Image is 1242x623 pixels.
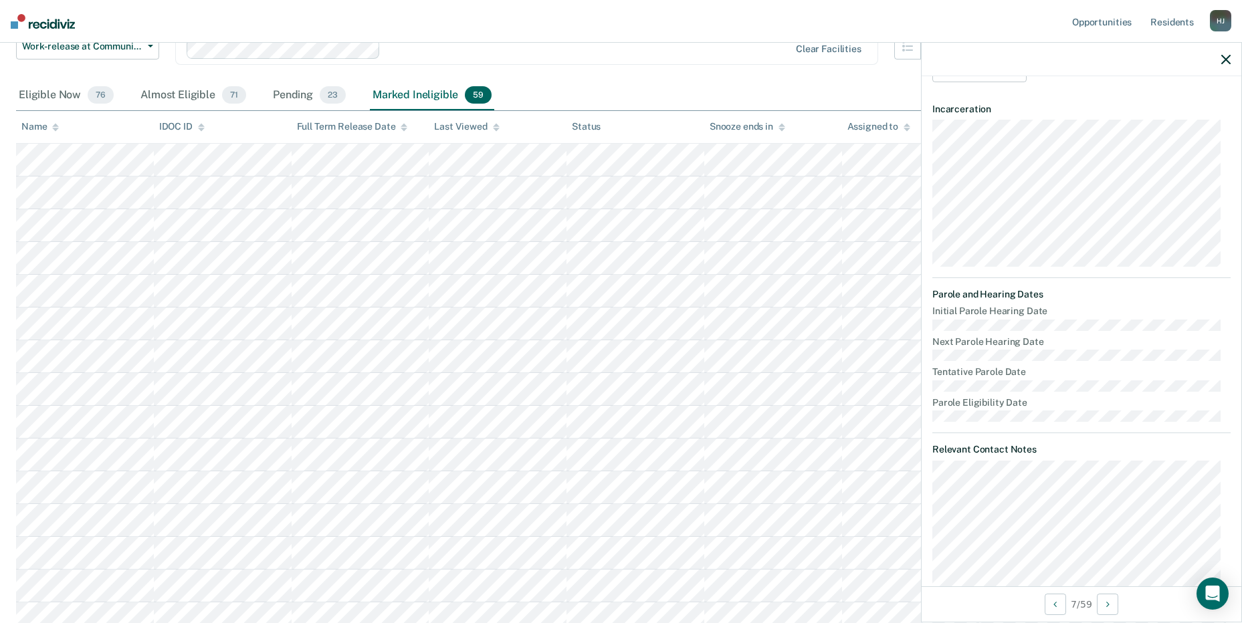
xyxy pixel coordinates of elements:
dt: Initial Parole Hearing Date [932,305,1231,317]
div: H J [1210,10,1231,31]
div: Assigned to [847,121,910,132]
div: Pending [270,81,348,110]
div: IDOC ID [159,121,205,132]
span: 59 [465,86,492,104]
div: Almost Eligible [138,81,249,110]
dt: Parole Eligibility Date [932,397,1231,408]
div: Full Term Release Date [297,121,408,132]
span: 71 [222,86,246,104]
span: 76 [88,86,114,104]
dt: Parole and Hearing Dates [932,289,1231,300]
div: Name [21,121,59,132]
div: Marked Ineligible [370,81,494,110]
div: Snooze ends in [710,121,785,132]
dt: Next Parole Hearing Date [932,336,1231,348]
button: Previous Opportunity [1045,594,1066,615]
img: Recidiviz [11,14,75,29]
div: Status [572,121,601,132]
div: Clear facilities [796,43,861,55]
div: Last Viewed [434,121,499,132]
div: Open Intercom Messenger [1197,578,1229,610]
button: Next Opportunity [1097,594,1118,615]
dt: Incarceration [932,104,1231,115]
dt: Tentative Parole Date [932,366,1231,378]
div: 7 / 59 [922,586,1241,622]
div: Eligible Now [16,81,116,110]
span: 23 [320,86,346,104]
dt: Relevant Contact Notes [932,444,1231,455]
span: Work-release at Community Reentry Centers [22,41,142,52]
